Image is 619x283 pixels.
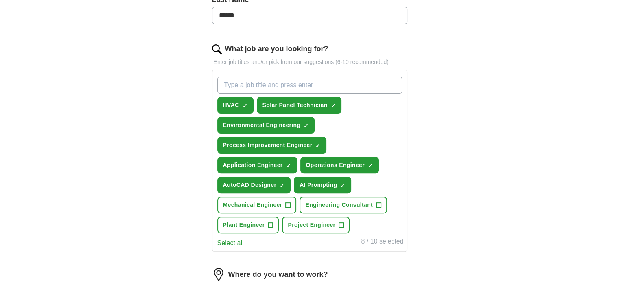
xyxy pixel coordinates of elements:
span: ✓ [330,103,335,109]
span: AI Prompting [300,181,337,189]
input: Type a job title and press enter [217,77,402,94]
img: location.png [212,268,225,281]
span: ✓ [368,162,373,169]
button: Operations Engineer✓ [300,157,379,173]
button: AI Prompting✓ [294,177,351,193]
span: Process Improvement Engineer [223,141,313,149]
span: Operations Engineer [306,161,365,169]
span: Project Engineer [288,221,335,229]
button: Environmental Engineering✓ [217,117,315,134]
button: Mechanical Engineer [217,197,297,213]
span: ✓ [280,182,284,189]
span: AutoCAD Designer [223,181,277,189]
span: ✓ [315,143,320,149]
button: Project Engineer [282,217,350,233]
button: HVAC✓ [217,97,254,114]
span: Mechanical Engineer [223,201,282,209]
span: Engineering Consultant [305,201,373,209]
span: HVAC [223,101,239,110]
img: search.png [212,44,222,54]
span: Solar Panel Technician [262,101,328,110]
button: Plant Engineer [217,217,279,233]
p: Enter job titles and/or pick from our suggestions (6-10 recommended) [212,58,407,66]
span: ✓ [304,123,308,129]
button: AutoCAD Designer✓ [217,177,291,193]
button: Application Engineer✓ [217,157,297,173]
span: Application Engineer [223,161,283,169]
span: ✓ [286,162,291,169]
button: Select all [217,238,244,248]
label: Where do you want to work? [228,269,328,280]
span: Plant Engineer [223,221,265,229]
div: 8 / 10 selected [361,237,403,248]
label: What job are you looking for? [225,44,328,55]
span: ✓ [243,103,247,109]
span: ✓ [340,182,345,189]
button: Engineering Consultant [300,197,387,213]
span: Environmental Engineering [223,121,301,129]
button: Solar Panel Technician✓ [257,97,342,114]
button: Process Improvement Engineer✓ [217,137,327,154]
